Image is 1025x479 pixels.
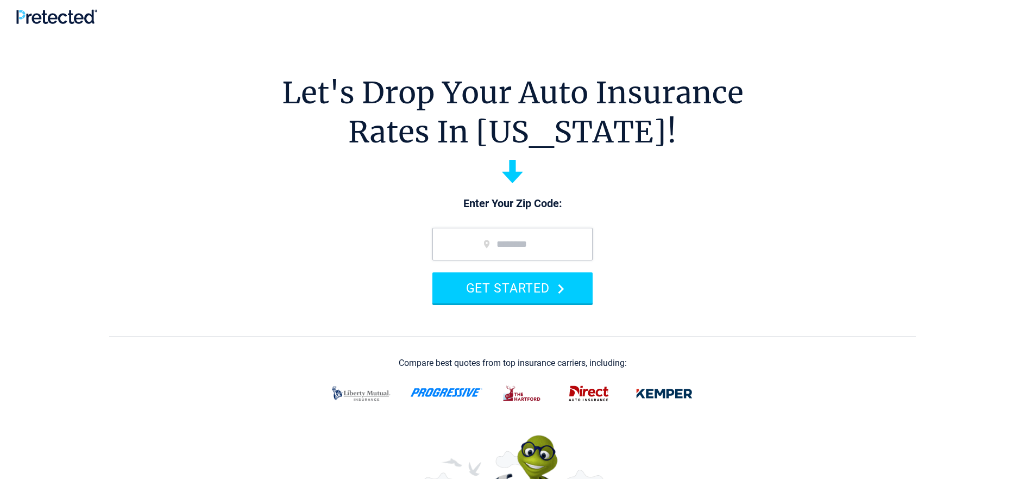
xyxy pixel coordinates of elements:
[628,380,700,408] img: kemper
[410,388,483,397] img: progressive
[282,73,744,152] h1: Let's Drop Your Auto Insurance Rates In [US_STATE]!
[325,380,397,408] img: liberty
[16,9,97,24] img: Pretected Logo
[422,196,603,211] p: Enter Your Zip Code:
[562,380,615,408] img: direct
[432,228,593,260] input: zip code
[496,380,549,408] img: thehartford
[399,358,627,368] div: Compare best quotes from top insurance carriers, including:
[432,272,593,303] button: GET STARTED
